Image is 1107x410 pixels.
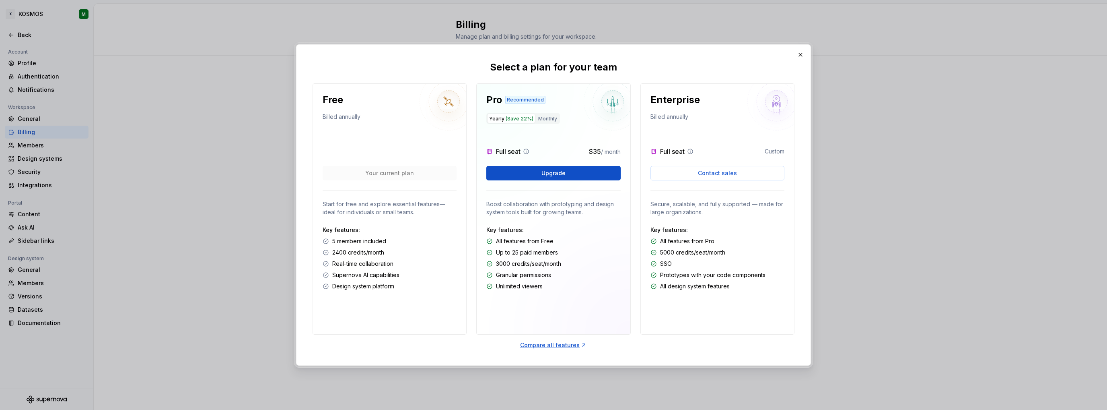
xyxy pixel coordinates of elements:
p: Supernova AI capabilities [332,271,399,279]
span: (Save 22%) [506,116,533,122]
button: Yearly [487,114,535,123]
p: Enterprise [650,93,700,106]
span: Contact sales [698,169,737,177]
button: Monthly [536,114,559,123]
p: Prototypes with your code components [660,271,765,279]
p: 2400 credits/month [332,248,384,257]
p: 5000 credits/seat/month [660,248,725,257]
p: Full seat [496,147,521,156]
p: SSO [660,260,672,268]
p: Key features: [650,226,784,234]
p: Design system platform [332,282,394,290]
span: / month [601,148,621,155]
p: Real-time collaboration [332,260,393,268]
p: All design system features [660,282,730,290]
p: 5 members included [332,237,386,245]
p: Billed annually [650,113,688,124]
div: Recommended [505,96,545,104]
p: Granular permissions [496,271,551,279]
span: $35 [589,147,601,155]
p: Key features: [486,226,620,234]
p: Secure, scalable, and fully supported — made for large organizations. [650,200,784,216]
p: Start for free and explore essential features—ideal for individuals or small teams. [323,200,457,216]
p: Boost collaboration with prototyping and design system tools built for growing teams. [486,200,620,216]
a: Contact sales [650,166,784,180]
p: All features from Free [496,237,553,245]
span: Upgrade [541,169,566,177]
p: Free [323,93,343,106]
p: Key features: [323,226,457,234]
p: Select a plan for your team [490,61,617,74]
a: Compare all features [520,341,587,349]
p: 3000 credits/seat/month [496,260,561,268]
p: All features from Pro [660,237,714,245]
p: Full seat [660,147,685,156]
p: Unlimited viewers [496,282,543,290]
p: Custom [765,147,784,155]
button: Upgrade [486,166,620,180]
p: Up to 25 paid members [496,248,558,257]
p: Billed annually [323,113,360,124]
